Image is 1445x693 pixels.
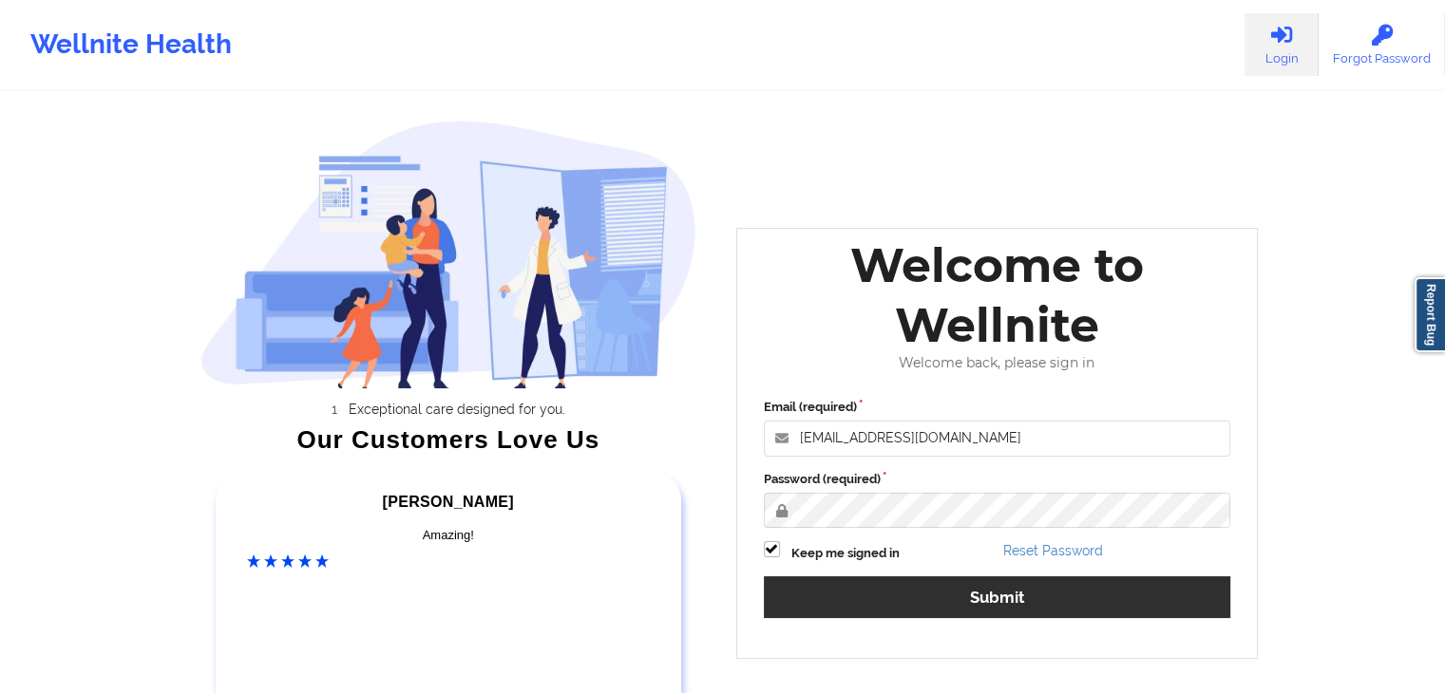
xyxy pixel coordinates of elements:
[751,355,1245,371] div: Welcome back, please sign in
[200,430,696,449] div: Our Customers Love Us
[200,120,696,388] img: wellnite-auth-hero_200.c722682e.png
[247,526,650,545] div: Amazing!
[1319,13,1445,76] a: Forgot Password
[383,494,514,510] span: [PERSON_NAME]
[764,398,1231,417] label: Email (required)
[751,235,1245,355] div: Welcome to Wellnite
[218,402,696,417] li: Exceptional care designed for you.
[1003,543,1103,558] a: Reset Password
[764,576,1231,617] button: Submit
[764,421,1231,457] input: Email address
[1415,277,1445,352] a: Report Bug
[791,544,900,563] label: Keep me signed in
[1245,13,1319,76] a: Login
[764,470,1231,489] label: Password (required)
